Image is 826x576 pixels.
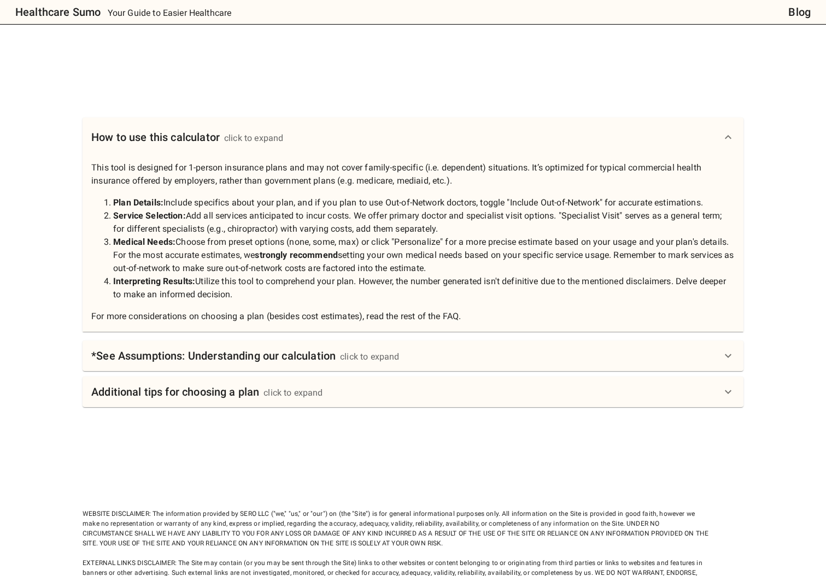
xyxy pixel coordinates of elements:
h6: Additional tips for choosing a plan [91,383,259,401]
h6: *See Assumptions: Understanding our calculation [91,347,336,365]
strong: Medical Needs: [113,237,175,247]
li: Choose from preset options (none, some, max) or click "Personalize" for a more precise estimate b... [113,236,735,275]
a: Healthcare Sumo [7,3,101,21]
p: This tool is designed for 1-person insurance plans and may not cover family-specific (i.e. depend... [91,161,735,323]
p: Your Guide to Easier Healthcare [108,7,232,20]
div: How to use this calculatorclick to expand [83,117,743,157]
strong: strongly recommend [255,250,338,260]
li: Utilize this tool to comprehend your plan. However, the number generated isn't definitive due to ... [113,275,735,301]
li: Add all services anticipated to incur costs. We offer primary doctor and specialist visit options... [113,209,735,236]
div: click to expand [340,350,399,363]
div: Additional tips for choosing a planclick to expand [83,377,743,407]
div: *See Assumptions: Understanding our calculationclick to expand [83,340,743,371]
div: click to expand [224,132,283,145]
a: Blog [788,3,811,21]
h6: How to use this calculator [91,128,220,146]
div: click to expand [263,386,323,399]
strong: Interpreting Results: [113,276,195,286]
strong: Plan Details: [113,197,163,208]
li: Include specifics about your plan, and if you plan to use Out-of-Network doctors, toggle "Include... [113,196,735,209]
h6: Healthcare Sumo [15,3,101,21]
strong: Service Selection: [113,210,186,221]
